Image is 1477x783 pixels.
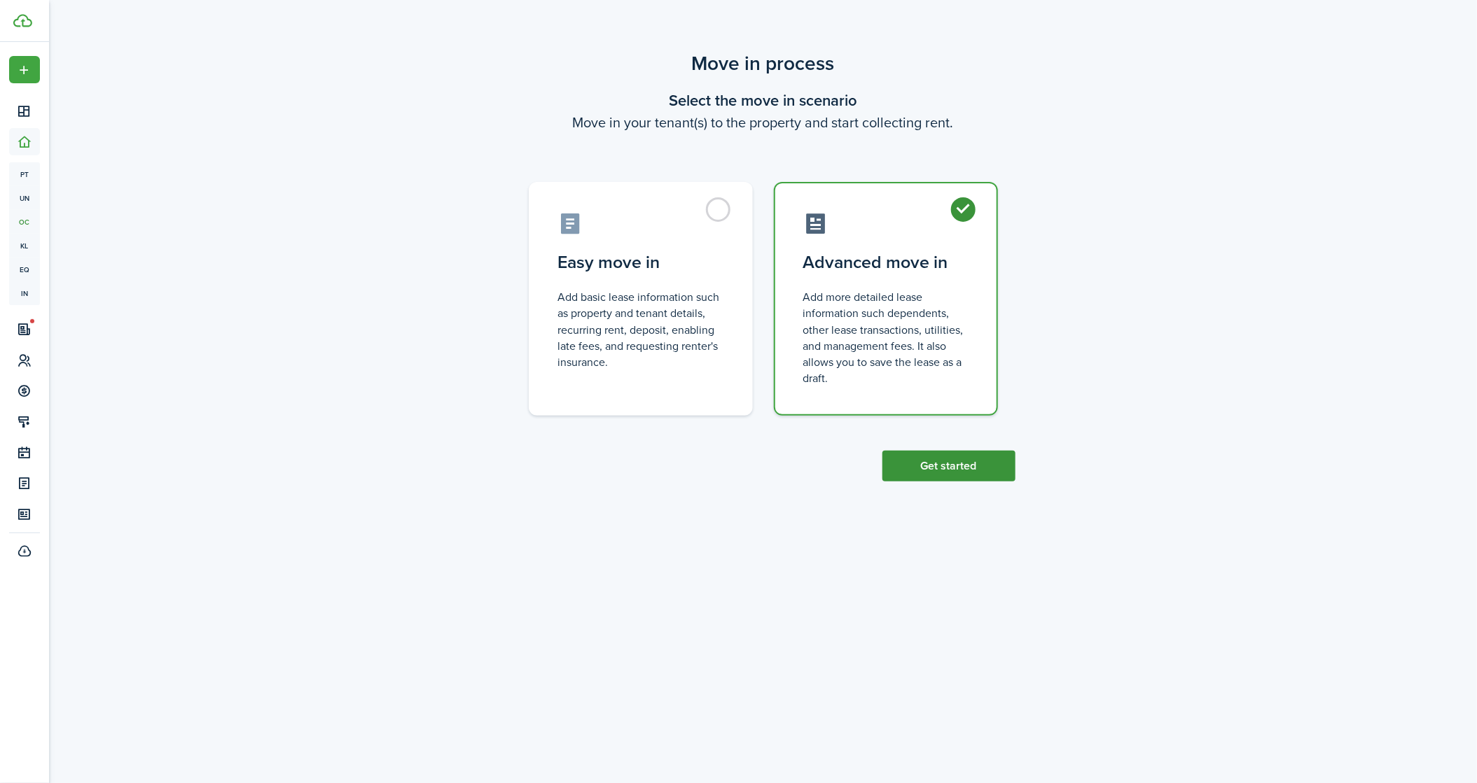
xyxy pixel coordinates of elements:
control-radio-card-title: Advanced move in [803,250,969,275]
img: TenantCloud [13,14,32,27]
control-radio-card-description: Add basic lease information such as property and tenant details, recurring rent, deposit, enablin... [558,289,723,370]
wizard-step-header-description: Move in your tenant(s) to the property and start collecting rent. [511,112,1015,133]
control-radio-card-description: Add more detailed lease information such dependents, other lease transactions, utilities, and man... [803,289,969,386]
a: oc [9,210,40,234]
a: pt [9,162,40,186]
a: eq [9,258,40,281]
a: in [9,281,40,305]
a: kl [9,234,40,258]
button: Get started [882,451,1015,481]
control-radio-card-title: Easy move in [558,250,723,275]
wizard-step-header-title: Select the move in scenario [511,89,1015,112]
button: Open menu [9,56,40,83]
a: un [9,186,40,210]
scenario-title: Move in process [511,49,1015,78]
